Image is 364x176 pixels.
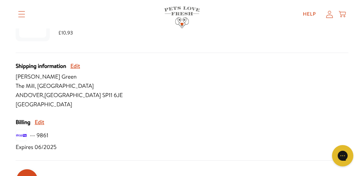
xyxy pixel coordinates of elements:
span: The Mill, [GEOGRAPHIC_DATA] [16,81,348,91]
img: Pets Love Fresh [164,6,200,28]
summary: Translation missing: en.sections.header.menu [12,5,31,23]
button: Edit [34,118,44,127]
span: ANDOVER , [GEOGRAPHIC_DATA] SP11 6JE [16,91,348,100]
span: Shipping information [16,62,66,71]
a: Help [297,7,322,21]
span: Billing [16,118,30,127]
iframe: Gorgias live chat messenger [328,143,357,169]
span: Expires 06/2025 [16,143,57,152]
span: [PERSON_NAME] Green [16,72,348,81]
img: svg%3E [16,130,27,141]
span: [GEOGRAPHIC_DATA] [16,100,348,109]
button: Edit [70,62,80,71]
span: ···· 9861 [30,131,48,140]
span: £10.93 [58,29,73,37]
